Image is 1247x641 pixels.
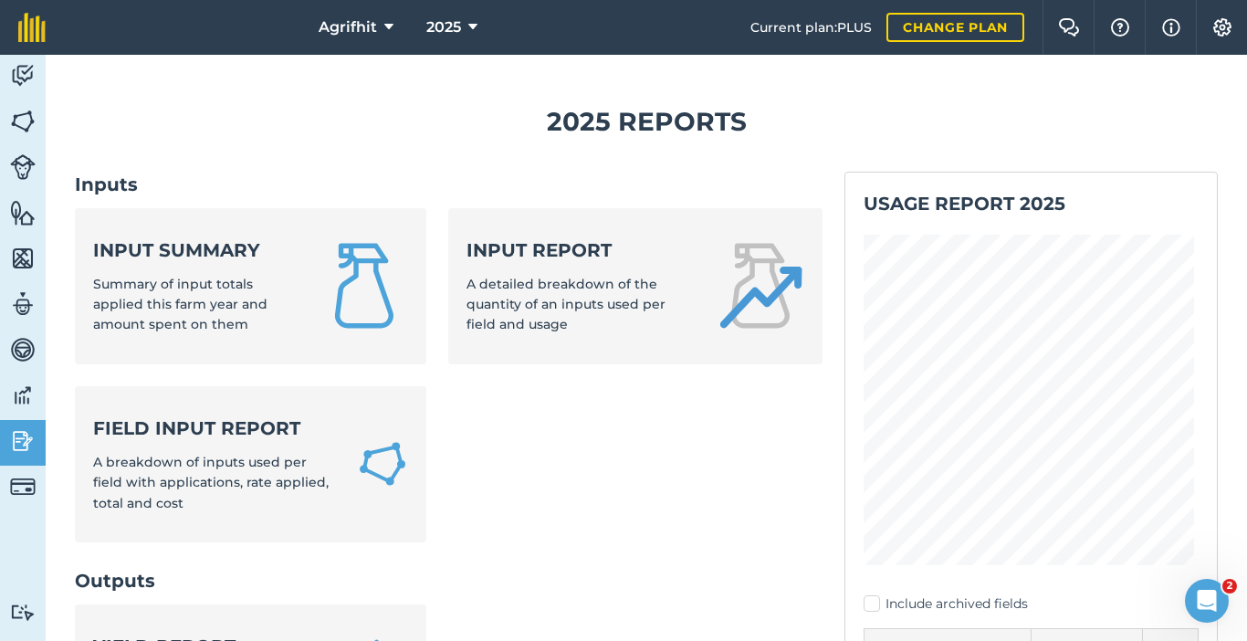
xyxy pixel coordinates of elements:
img: svg+xml;base64,PD94bWwgdmVyc2lvbj0iMS4wIiBlbmNvZGluZz0idXRmLTgiPz4KPCEtLSBHZW5lcmF0b3I6IEFkb2JlIE... [10,427,36,455]
img: svg+xml;base64,PD94bWwgdmVyc2lvbj0iMS4wIiBlbmNvZGluZz0idXRmLTgiPz4KPCEtLSBHZW5lcmF0b3I6IEFkb2JlIE... [10,604,36,621]
img: svg+xml;base64,PD94bWwgdmVyc2lvbj0iMS4wIiBlbmNvZGluZz0idXRmLTgiPz4KPCEtLSBHZW5lcmF0b3I6IEFkb2JlIE... [10,474,36,499]
img: svg+xml;base64,PHN2ZyB4bWxucz0iaHR0cDovL3d3dy53My5vcmcvMjAwMC9zdmciIHdpZHRoPSI1NiIgaGVpZ2h0PSI2MC... [10,108,36,135]
a: Field Input ReportA breakdown of inputs used per field with applications, rate applied, total and... [75,386,426,542]
iframe: Intercom live chat [1185,579,1229,623]
span: 2 [1222,579,1237,594]
img: svg+xml;base64,PHN2ZyB4bWxucz0iaHR0cDovL3d3dy53My5vcmcvMjAwMC9zdmciIHdpZHRoPSIxNyIgaGVpZ2h0PSIxNy... [1162,16,1180,38]
span: A detailed breakdown of the quantity of an inputs used per field and usage [466,276,665,333]
h2: Outputs [75,568,823,594]
label: Include archived fields [864,594,1199,614]
img: svg+xml;base64,PHN2ZyB4bWxucz0iaHR0cDovL3d3dy53My5vcmcvMjAwMC9zdmciIHdpZHRoPSI1NiIgaGVpZ2h0PSI2MC... [10,199,36,226]
strong: Field Input Report [93,415,335,441]
img: svg+xml;base64,PD94bWwgdmVyc2lvbj0iMS4wIiBlbmNvZGluZz0idXRmLTgiPz4KPCEtLSBHZW5lcmF0b3I6IEFkb2JlIE... [10,336,36,363]
strong: Input report [466,237,694,263]
a: Input reportA detailed breakdown of the quantity of an inputs used per field and usage [448,208,822,364]
img: svg+xml;base64,PD94bWwgdmVyc2lvbj0iMS4wIiBlbmNvZGluZz0idXRmLTgiPz4KPCEtLSBHZW5lcmF0b3I6IEFkb2JlIE... [10,62,36,89]
img: Input report [717,242,804,330]
img: svg+xml;base64,PD94bWwgdmVyc2lvbj0iMS4wIiBlbmNvZGluZz0idXRmLTgiPz4KPCEtLSBHZW5lcmF0b3I6IEFkb2JlIE... [10,382,36,409]
span: A breakdown of inputs used per field with applications, rate applied, total and cost [93,454,329,511]
img: svg+xml;base64,PHN2ZyB4bWxucz0iaHR0cDovL3d3dy53My5vcmcvMjAwMC9zdmciIHdpZHRoPSI1NiIgaGVpZ2h0PSI2MC... [10,245,36,272]
img: Two speech bubbles overlapping with the left bubble in the forefront [1058,18,1080,37]
a: Input summarySummary of input totals applied this farm year and amount spent on them [75,208,426,364]
span: Summary of input totals applied this farm year and amount spent on them [93,276,267,333]
span: Current plan : PLUS [750,17,872,37]
img: Field Input Report [357,436,408,491]
img: svg+xml;base64,PD94bWwgdmVyc2lvbj0iMS4wIiBlbmNvZGluZz0idXRmLTgiPz4KPCEtLSBHZW5lcmF0b3I6IEFkb2JlIE... [10,290,36,318]
strong: Input summary [93,237,299,263]
a: Change plan [886,13,1024,42]
h1: 2025 Reports [75,101,1218,142]
span: 2025 [426,16,461,38]
img: Input summary [320,242,408,330]
img: A cog icon [1211,18,1233,37]
h2: Inputs [75,172,823,197]
img: A question mark icon [1109,18,1131,37]
img: svg+xml;base64,PD94bWwgdmVyc2lvbj0iMS4wIiBlbmNvZGluZz0idXRmLTgiPz4KPCEtLSBHZW5lcmF0b3I6IEFkb2JlIE... [10,154,36,180]
h2: Usage report 2025 [864,191,1199,216]
span: Agrifhit [319,16,377,38]
img: fieldmargin Logo [18,13,46,42]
